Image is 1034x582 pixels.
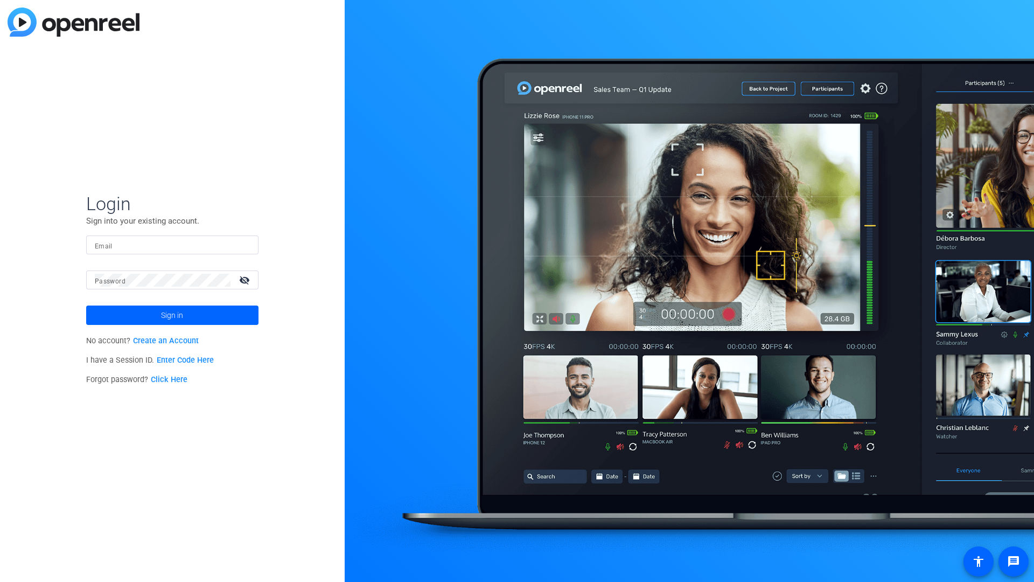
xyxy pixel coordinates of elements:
span: Login [86,192,258,215]
span: Forgot password? [86,375,187,384]
mat-label: Email [95,242,113,250]
span: Sign in [161,302,183,329]
mat-label: Password [95,278,125,285]
p: Sign into your existing account. [86,215,258,227]
span: No account? [86,336,199,345]
mat-icon: message [1007,555,1020,568]
img: blue-gradient.svg [8,8,139,37]
a: Click Here [151,375,187,384]
a: Create an Account [133,336,199,345]
input: Enter Email Address [95,239,250,252]
span: I have a Session ID. [86,356,214,365]
a: Enter Code Here [157,356,214,365]
mat-icon: visibility_off [233,272,258,288]
button: Sign in [86,306,258,325]
mat-icon: accessibility [972,555,985,568]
